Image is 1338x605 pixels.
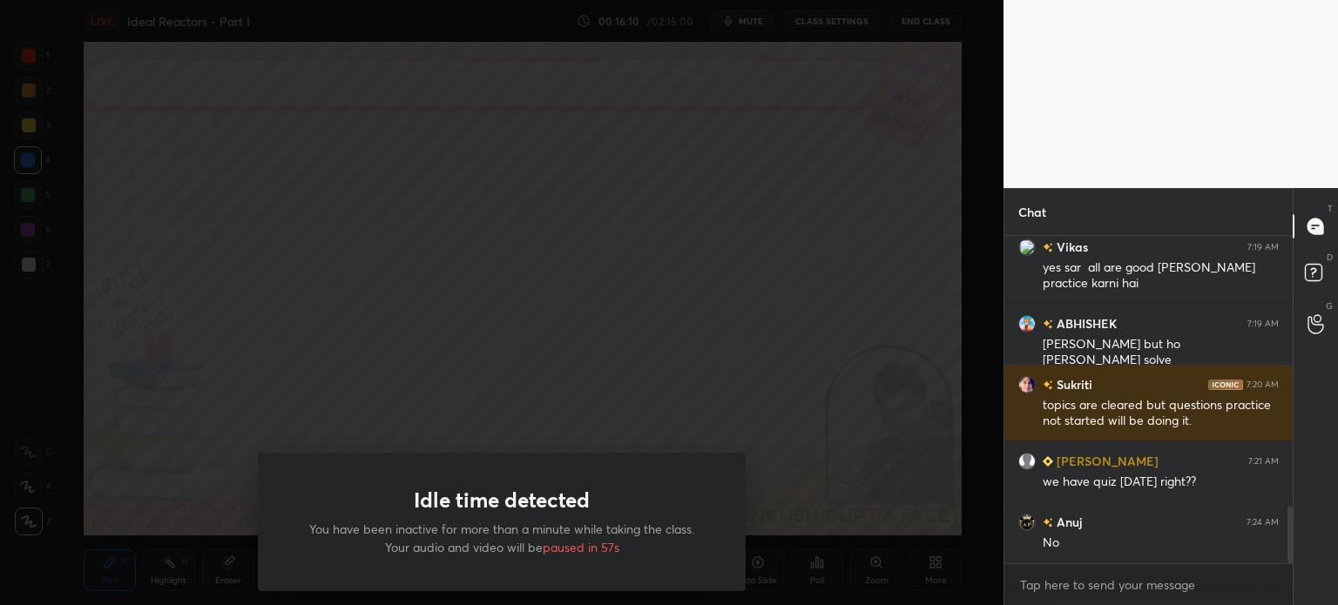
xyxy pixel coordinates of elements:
[1018,376,1036,393] img: dcd189e2297f4630ba15fca319bc7422.74358919_3
[1247,517,1279,528] div: 7:24 AM
[1004,236,1293,563] div: grid
[543,539,619,555] span: paused in 57s
[1327,251,1333,264] p: D
[1018,315,1036,333] img: 42a71b0d844f4940bd413d7c62c2750b.jpg
[1043,397,1279,430] div: topics are cleared but questions practice not started will be doing it.
[1328,202,1333,215] p: T
[1208,380,1243,390] img: iconic-dark.1390631f.png
[1247,242,1279,252] div: 7:19 AM
[1043,380,1053,390] img: no-rating-badge.077c3623.svg
[1018,453,1036,470] img: default.png
[1053,452,1159,470] h6: [PERSON_NAME]
[1247,380,1279,390] div: 7:20 AM
[300,520,704,556] p: You have been inactive for more than a minute while taking the class. Your audio and video will be
[1247,319,1279,329] div: 7:19 AM
[1043,319,1053,329] img: no-rating-badge.077c3623.svg
[1018,514,1036,531] img: eba916843b38452c95f047c5b4b1dacb.jpg
[1043,259,1279,292] div: yes sar all are good [PERSON_NAME] practice karni hai
[1043,456,1053,467] img: Learner_Badge_beginner_1_8b307cf2a0.svg
[1053,238,1088,256] h6: Vikas
[1043,336,1279,369] div: [PERSON_NAME] but ho [PERSON_NAME] solve
[1043,243,1053,252] img: no-rating-badge.077c3623.svg
[1326,299,1333,313] p: G
[1043,474,1279,491] div: we have quiz [DATE] right??
[1043,534,1279,552] div: No
[1018,239,1036,256] img: 3
[1053,314,1117,333] h6: ABHISHEK
[1053,513,1082,531] h6: Anuj
[414,487,590,513] h1: Idle time detected
[1043,518,1053,528] img: no-rating-badge.077c3623.svg
[1248,456,1279,467] div: 7:21 AM
[1053,375,1092,393] h6: Sukriti
[1004,189,1060,235] p: Chat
